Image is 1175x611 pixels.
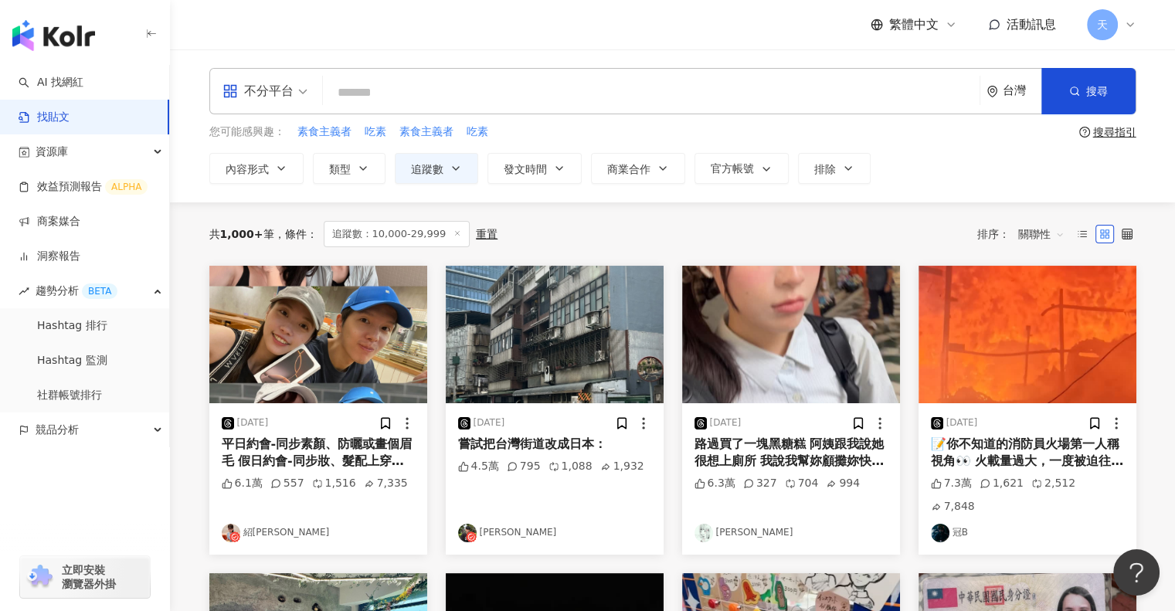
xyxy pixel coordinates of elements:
[237,416,269,429] div: [DATE]
[458,459,499,474] div: 4.5萬
[1003,84,1041,97] div: 台灣
[1113,549,1160,596] iframe: Help Scout Beacon - Open
[222,524,415,542] a: KOL Avatar紹[PERSON_NAME]
[1093,126,1136,138] div: 搜尋指引
[548,459,593,474] div: 1,088
[329,163,351,175] span: 類型
[889,16,939,33] span: 繁體中文
[36,134,68,169] span: 資源庫
[694,524,713,542] img: KOL Avatar
[399,124,453,140] span: 素食主義者
[312,476,356,491] div: 1,516
[607,163,650,175] span: 商業合作
[694,436,888,470] div: 路過買了一塊黑糖糕 阿姨跟我說她很想上廁所 我說我幫妳顧攤妳快去！ 賣黑糖糕體驗達成✅ （還真的幫阿姨賣出一塊）
[12,20,95,51] img: logo
[297,124,351,140] span: 素食主義者
[62,563,116,591] span: 立即安裝 瀏覽器外掛
[710,416,742,429] div: [DATE]
[365,124,386,140] span: 吃素
[826,476,860,491] div: 994
[798,153,871,184] button: 排除
[37,318,107,334] a: Hashtag 排行
[297,124,352,141] button: 素食主義者
[458,524,651,542] a: KOL Avatar[PERSON_NAME]
[19,110,70,125] a: 找貼文
[270,476,304,491] div: 557
[209,124,285,140] span: 您可能感興趣：
[1097,16,1108,33] span: 天
[222,476,263,491] div: 6.1萬
[931,499,975,514] div: 7,848
[399,124,454,141] button: 素食主義者
[220,228,263,240] span: 1,000+
[313,153,385,184] button: 類型
[1079,127,1090,137] span: question-circle
[209,266,427,403] img: post-image
[474,416,505,429] div: [DATE]
[19,286,29,297] span: rise
[743,476,777,491] div: 327
[37,388,102,403] a: 社群帳號排行
[446,266,664,403] img: post-image
[919,266,1136,403] img: post-image
[364,124,387,141] button: 吃素
[222,79,294,104] div: 不分平台
[25,565,55,589] img: chrome extension
[458,436,651,453] div: 嘗試把台灣街道改成日本：
[1031,476,1075,491] div: 2,512
[682,266,900,403] img: post-image
[37,353,107,368] a: Hashtag 監測
[458,524,477,542] img: KOL Avatar
[814,163,836,175] span: 排除
[1086,85,1108,97] span: 搜尋
[931,524,1124,542] a: KOL Avatar冠B
[600,459,644,474] div: 1,932
[1018,222,1065,246] span: 關聯性
[1041,68,1136,114] button: 搜尋
[931,476,972,491] div: 7.3萬
[980,476,1024,491] div: 1,621
[987,86,998,97] span: environment
[476,228,498,240] div: 重置
[946,416,978,429] div: [DATE]
[694,524,888,542] a: KOL Avatar[PERSON_NAME]
[694,153,789,184] button: 官方帳號
[1007,17,1056,32] span: 活動訊息
[507,459,541,474] div: 795
[36,273,117,308] span: 趨勢分析
[466,124,489,141] button: 吃素
[711,162,754,175] span: 官方帳號
[364,476,408,491] div: 7,335
[487,153,582,184] button: 發文時間
[19,249,80,264] a: 洞察報告
[36,412,79,447] span: 競品分析
[19,75,83,90] a: searchAI 找網紅
[209,153,304,184] button: 內容形式
[82,283,117,299] div: BETA
[504,163,547,175] span: 發文時間
[19,214,80,229] a: 商案媒合
[931,524,949,542] img: KOL Avatar
[222,524,240,542] img: KOL Avatar
[20,556,150,598] a: chrome extension立即安裝 瀏覽器外掛
[209,228,274,240] div: 共 筆
[19,179,148,195] a: 效益預測報告ALPHA
[395,153,478,184] button: 追蹤數
[274,228,318,240] span: 條件 ：
[324,221,470,247] span: 追蹤數：10,000-29,999
[977,222,1073,246] div: 排序：
[591,153,685,184] button: 商業合作
[411,163,443,175] span: 追蹤數
[222,83,238,99] span: appstore
[222,436,415,470] div: 平日約會-同步素顏、防曬或畫個眉毛 假日約會-同步妝、髮配上穿搭 週末約會都讓彼此眼睛ㄧ亮💕
[694,476,735,491] div: 6.3萬
[467,124,488,140] span: 吃素
[931,436,1124,470] div: 📝你不知道的消防員火場第一人稱視角👀 火載量過大，一度被迫往下撤退！ 結束後才發現，臉上還是留下了一道二度燒傷的印記🫠 Ps:巷弄狹小、違規停車只能下車幫忙指揮然後百米衝刺😤 🧑‍🚒災害因我們而...
[785,476,819,491] div: 704
[226,163,269,175] span: 內容形式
